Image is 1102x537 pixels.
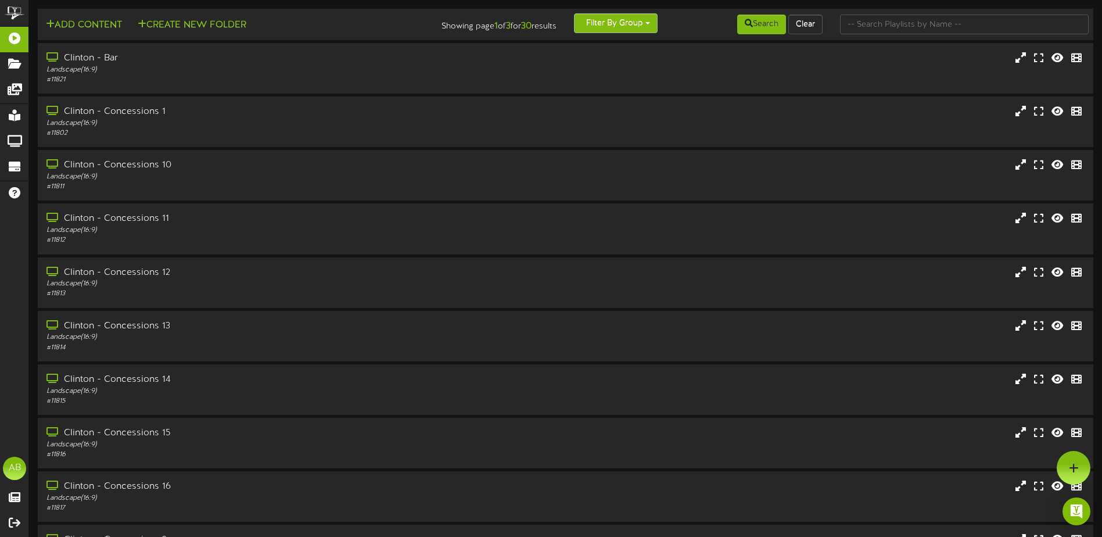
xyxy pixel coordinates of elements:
div: Landscape ( 16:9 ) [46,493,469,503]
div: # 11814 [46,343,469,353]
div: Landscape ( 16:9 ) [46,279,469,289]
div: # 11821 [46,75,469,85]
div: Showing page of for results [388,13,565,33]
div: Clinton - Concessions 12 [46,266,469,280]
div: Landscape ( 16:9 ) [46,65,469,75]
div: Clinton - Concessions 10 [46,159,469,172]
div: Clinton - Bar [46,52,469,65]
div: Landscape ( 16:9 ) [46,440,469,450]
div: # 11813 [46,289,469,299]
button: Filter By Group [574,13,658,33]
div: # 11811 [46,182,469,192]
div: AB [3,457,26,480]
div: Open Intercom Messenger [1062,497,1090,525]
div: # 11802 [46,128,469,138]
div: Clinton - Concessions 16 [46,480,469,493]
input: -- Search Playlists by Name -- [840,15,1089,34]
button: Search [737,15,786,34]
div: Landscape ( 16:9 ) [46,386,469,396]
div: Clinton - Concessions 15 [46,427,469,440]
div: Clinton - Concessions 1 [46,105,469,119]
div: # 11812 [46,235,469,245]
strong: 3 [506,21,511,31]
div: Landscape ( 16:9 ) [46,172,469,182]
button: Add Content [42,18,125,33]
strong: 1 [494,21,498,31]
div: Clinton - Concessions 14 [46,373,469,386]
button: Clear [788,15,823,34]
div: Landscape ( 16:9 ) [46,332,469,342]
div: # 11815 [46,396,469,406]
div: Clinton - Concessions 13 [46,320,469,333]
div: # 11817 [46,503,469,513]
div: Clinton - Concessions 11 [46,212,469,225]
strong: 30 [521,21,532,31]
div: Landscape ( 16:9 ) [46,225,469,235]
button: Create New Folder [134,18,250,33]
div: Landscape ( 16:9 ) [46,119,469,128]
div: # 11816 [46,450,469,460]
